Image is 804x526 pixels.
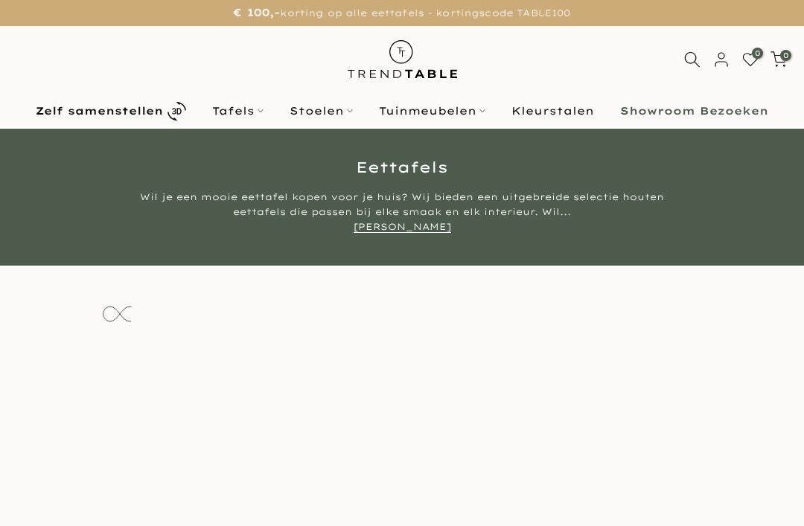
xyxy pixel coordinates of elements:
a: Stoelen [277,102,366,120]
a: Tuinmeubelen [366,102,499,120]
a: Showroom Bezoeken [607,102,782,120]
a: 0 [770,51,787,68]
b: Zelf samenstellen [36,106,163,116]
div: Wil je een mooie eettafel kopen voor je huis? Wij bieden een uitgebreide selectie houten eettafel... [123,190,681,234]
span: 0 [780,50,791,61]
a: Kleurstalen [499,102,607,120]
img: trend-table [337,26,468,92]
a: [PERSON_NAME] [354,221,451,233]
a: Tafels [200,102,277,120]
p: korting op alle eettafels - kortingscode TABLE100 [19,4,785,22]
a: 0 [742,51,759,68]
iframe: toggle-frame [1,450,76,525]
h1: Eettafels [11,160,793,175]
span: 0 [752,48,763,59]
a: Zelf samenstellen [23,98,200,124]
b: Showroom Bezoeken [620,106,768,116]
strong: € 100,- [234,6,281,19]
